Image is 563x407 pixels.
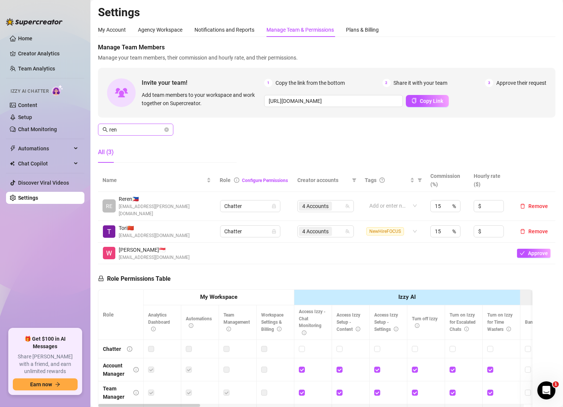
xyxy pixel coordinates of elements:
[520,251,525,256] span: check
[345,229,350,234] span: team
[299,309,326,336] span: Access Izzy - Chat Monitoring
[106,202,112,210] span: RE
[485,79,493,87] span: 3
[18,35,32,41] a: Home
[103,384,127,401] div: Team Manager
[164,127,169,132] button: close-circle
[517,227,551,236] button: Remove
[352,178,356,182] span: filter
[148,312,170,332] span: Analytics Dashboard
[133,367,139,372] span: info-circle
[299,227,332,236] span: 4 Accounts
[18,126,57,132] a: Chat Monitoring
[194,26,254,34] div: Notifications and Reports
[537,381,555,399] iframe: Intercom live chat
[302,202,329,210] span: 4 Accounts
[103,225,115,238] img: Tori
[98,54,555,62] span: Manage your team members, their commission and hourly rate, and their permissions.
[223,312,250,332] span: Team Management
[103,176,205,184] span: Name
[234,177,239,183] span: info-circle
[374,312,398,332] span: Access Izzy Setup - Settings
[200,294,237,300] strong: My Workspace
[18,47,78,60] a: Creator Analytics
[98,275,104,282] span: lock
[450,312,476,332] span: Turn on Izzy for Escalated Chats
[13,378,78,390] button: Earn nowarrow-right
[103,361,127,378] div: Account Manager
[119,224,190,232] span: Tori 🇨🇳
[119,246,190,254] span: [PERSON_NAME] 🇸🇬
[138,26,182,34] div: Agency Workspace
[426,169,469,192] th: Commission (%)
[189,323,193,328] span: info-circle
[98,290,144,340] th: Role
[119,203,211,217] span: [EMAIL_ADDRESS][PERSON_NAME][DOMAIN_NAME]
[553,381,559,387] span: 1
[109,125,163,134] input: Search members
[337,312,360,332] span: Access Izzy Setup - Content
[415,323,419,328] span: info-circle
[356,327,360,331] span: info-circle
[420,98,443,104] span: Copy Link
[103,247,115,259] img: Warren Purificacion
[528,203,548,209] span: Remove
[10,161,15,166] img: Chat Copilot
[277,327,281,331] span: info-circle
[496,79,546,87] span: Approve their request
[142,78,264,87] span: Invite your team!
[412,98,417,103] span: copy
[225,200,276,212] span: Chatter
[345,204,350,208] span: team
[18,180,69,186] a: Discover Viral Videos
[98,43,555,52] span: Manage Team Members
[464,327,469,331] span: info-circle
[55,382,60,387] span: arrow-right
[382,79,391,87] span: 2
[272,204,276,208] span: lock
[151,327,156,331] span: info-circle
[520,229,525,234] span: delete
[225,226,276,237] span: Chatter
[275,79,345,87] span: Copy the link from the bottom
[119,254,190,261] span: [EMAIL_ADDRESS][DOMAIN_NAME]
[220,177,231,183] span: Role
[103,127,108,132] span: search
[186,316,212,329] span: Automations
[52,85,63,96] img: AI Chatter
[18,114,32,120] a: Setup
[133,390,139,395] span: info-circle
[10,145,16,151] span: thunderbolt
[18,195,38,201] a: Settings
[394,79,448,87] span: Share it with your team
[366,227,404,236] span: NewHireFOCUS
[272,229,276,234] span: lock
[416,174,424,186] span: filter
[487,312,513,332] span: Turn on Izzy for Time Wasters
[226,327,231,331] span: info-circle
[98,169,216,192] th: Name
[525,320,543,325] span: Bank
[18,66,55,72] a: Team Analytics
[469,169,513,192] th: Hourly rate ($)
[266,26,334,34] div: Manage Team & Permissions
[365,176,376,184] span: Tags
[18,102,37,108] a: Content
[346,26,379,34] div: Plans & Billing
[398,294,416,300] strong: Izzy AI
[18,158,72,170] span: Chat Copilot
[302,330,306,335] span: info-circle
[506,327,511,331] span: info-circle
[418,178,422,182] span: filter
[103,345,121,353] div: Chatter
[517,202,551,211] button: Remove
[412,316,438,329] span: Turn off Izzy
[528,228,548,234] span: Remove
[13,353,78,375] span: Share [PERSON_NAME] with a friend, and earn unlimited rewards
[11,88,49,95] span: Izzy AI Chatter
[98,26,126,34] div: My Account
[264,79,272,87] span: 1
[302,227,329,236] span: 4 Accounts
[528,250,548,256] span: Approve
